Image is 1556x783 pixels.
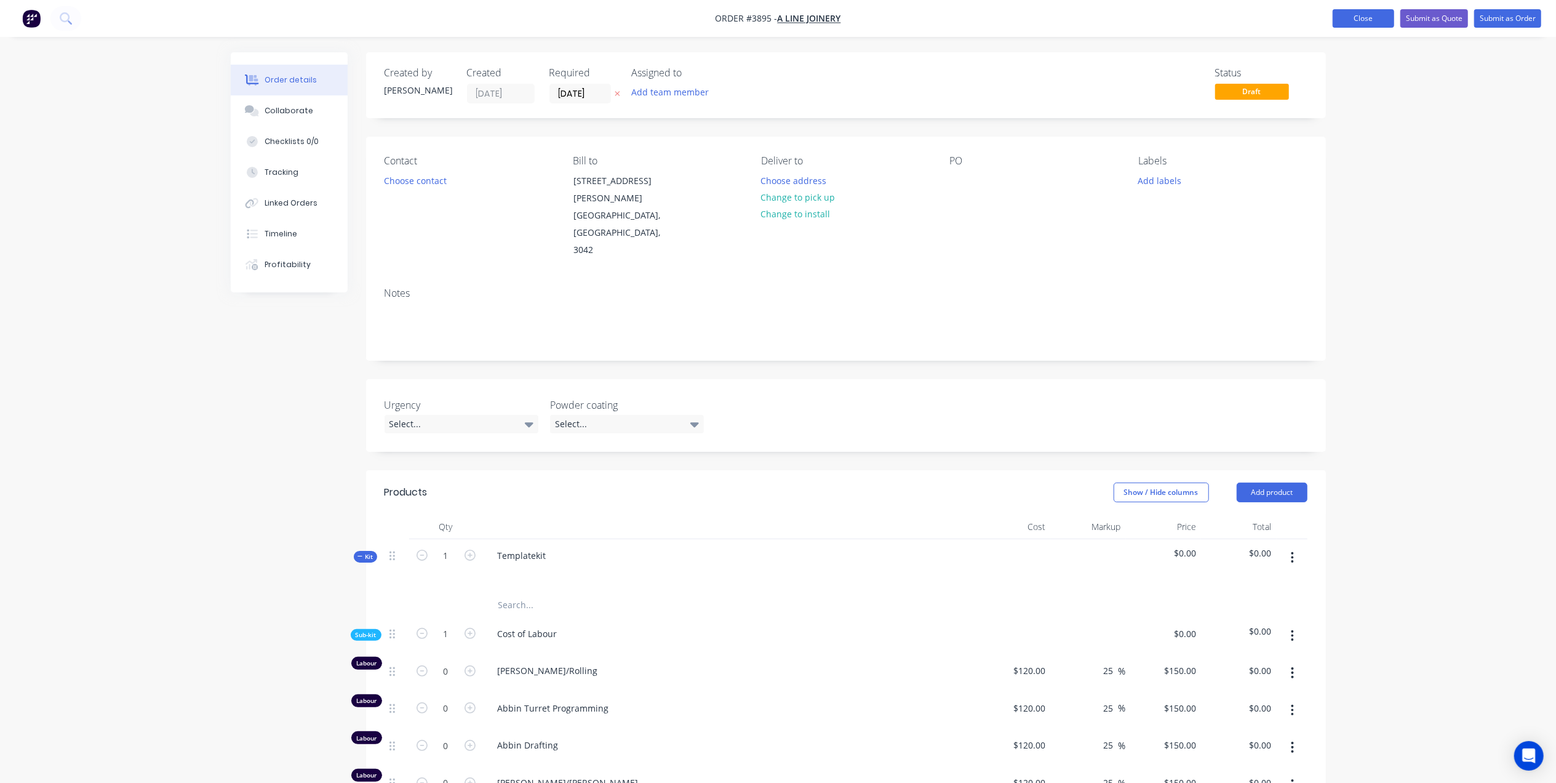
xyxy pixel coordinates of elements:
[385,67,452,79] div: Created by
[498,739,970,752] span: Abbin Drafting
[778,13,841,25] a: A Line Joinery
[498,664,970,677] span: [PERSON_NAME]/Rolling
[1119,664,1126,678] span: %
[549,67,617,79] div: Required
[1206,625,1272,638] span: $0.00
[716,13,778,25] span: Order #3895 -
[1237,483,1307,502] button: Add product
[1201,515,1277,539] div: Total
[754,189,842,206] button: Change to pick up
[975,515,1051,539] div: Cost
[488,625,567,643] div: Cost of Labour
[385,287,1307,299] div: Notes
[754,172,833,188] button: Choose address
[1114,483,1209,502] button: Show / Hide columns
[573,172,676,207] div: [STREET_ADDRESS][PERSON_NAME]
[265,105,313,116] div: Collaborate
[1131,547,1197,560] span: $0.00
[1215,84,1289,99] span: Draft
[498,593,744,617] input: Search...
[265,167,298,178] div: Tracking
[265,259,311,270] div: Profitability
[231,188,348,219] button: Linked Orders
[231,126,348,157] button: Checklists 0/0
[265,198,317,209] div: Linked Orders
[467,67,535,79] div: Created
[351,769,382,782] div: Labour
[1400,9,1468,28] button: Submit as Quote
[498,702,970,715] span: Abbin Turret Programming
[231,249,348,280] button: Profitability
[488,547,556,564] div: Templatekit
[265,74,317,86] div: Order details
[1215,67,1307,79] div: Status
[265,228,297,239] div: Timeline
[231,65,348,95] button: Order details
[550,415,704,433] div: Select...
[385,415,538,433] div: Select...
[563,172,686,259] div: [STREET_ADDRESS][PERSON_NAME][GEOGRAPHIC_DATA], [GEOGRAPHIC_DATA], 3042
[351,657,382,670] div: Labour
[351,629,381,641] div: Sub-kit
[1131,172,1188,188] button: Add labels
[761,155,930,167] div: Deliver to
[1119,739,1126,753] span: %
[377,172,453,188] button: Choose contact
[573,207,676,259] div: [GEOGRAPHIC_DATA], [GEOGRAPHIC_DATA], 3042
[265,136,319,147] div: Checklists 0/0
[1514,741,1544,771] div: Open Intercom Messenger
[231,157,348,188] button: Tracking
[1119,701,1126,715] span: %
[1333,9,1394,28] button: Close
[573,155,741,167] div: Bill to
[385,398,538,412] label: Urgency
[356,630,377,640] span: Sub-kit
[950,155,1119,167] div: PO
[632,67,755,79] div: Assigned to
[624,84,715,100] button: Add team member
[354,551,377,563] div: Kit
[351,694,382,707] div: Labour
[385,485,428,500] div: Products
[1050,515,1126,539] div: Markup
[754,206,837,222] button: Change to install
[1126,515,1202,539] div: Price
[357,552,373,561] span: Kit
[1474,9,1541,28] button: Submit as Order
[351,731,382,744] div: Labour
[550,398,704,412] label: Powder coating
[1206,547,1272,560] span: $0.00
[385,84,452,97] div: [PERSON_NAME]
[231,219,348,249] button: Timeline
[385,155,553,167] div: Contact
[1131,627,1197,640] span: $0.00
[409,515,483,539] div: Qty
[231,95,348,126] button: Collaborate
[1138,155,1307,167] div: Labels
[632,84,716,100] button: Add team member
[22,9,41,28] img: Factory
